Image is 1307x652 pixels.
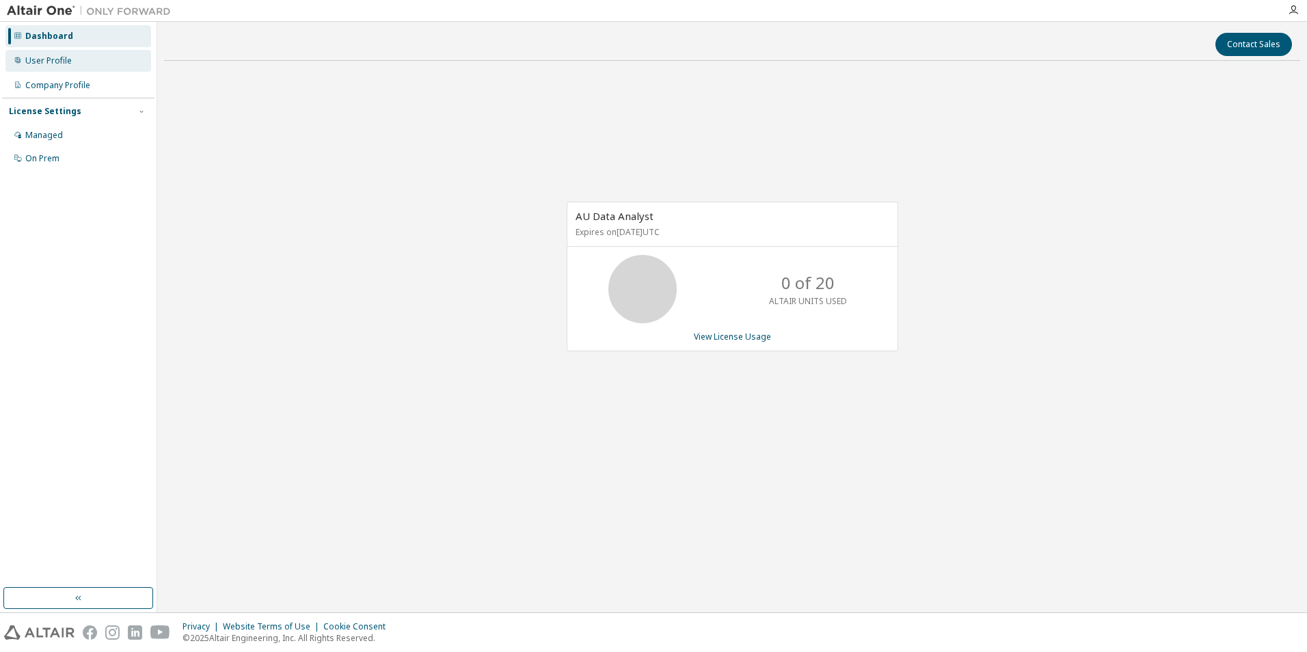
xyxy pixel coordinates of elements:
img: Altair One [7,4,178,18]
div: Managed [25,130,63,141]
p: ALTAIR UNITS USED [769,295,847,307]
p: © 2025 Altair Engineering, Inc. All Rights Reserved. [183,632,394,644]
div: Cookie Consent [323,621,394,632]
div: License Settings [9,106,81,117]
img: altair_logo.svg [4,625,75,640]
div: Company Profile [25,80,90,91]
div: On Prem [25,153,59,164]
span: AU Data Analyst [576,209,653,223]
img: instagram.svg [105,625,120,640]
img: youtube.svg [150,625,170,640]
p: 0 of 20 [781,271,835,295]
div: User Profile [25,55,72,66]
p: Expires on [DATE] UTC [576,226,886,238]
a: View License Usage [694,331,771,342]
div: Privacy [183,621,223,632]
div: Dashboard [25,31,73,42]
button: Contact Sales [1215,33,1292,56]
div: Website Terms of Use [223,621,323,632]
img: facebook.svg [83,625,97,640]
img: linkedin.svg [128,625,142,640]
